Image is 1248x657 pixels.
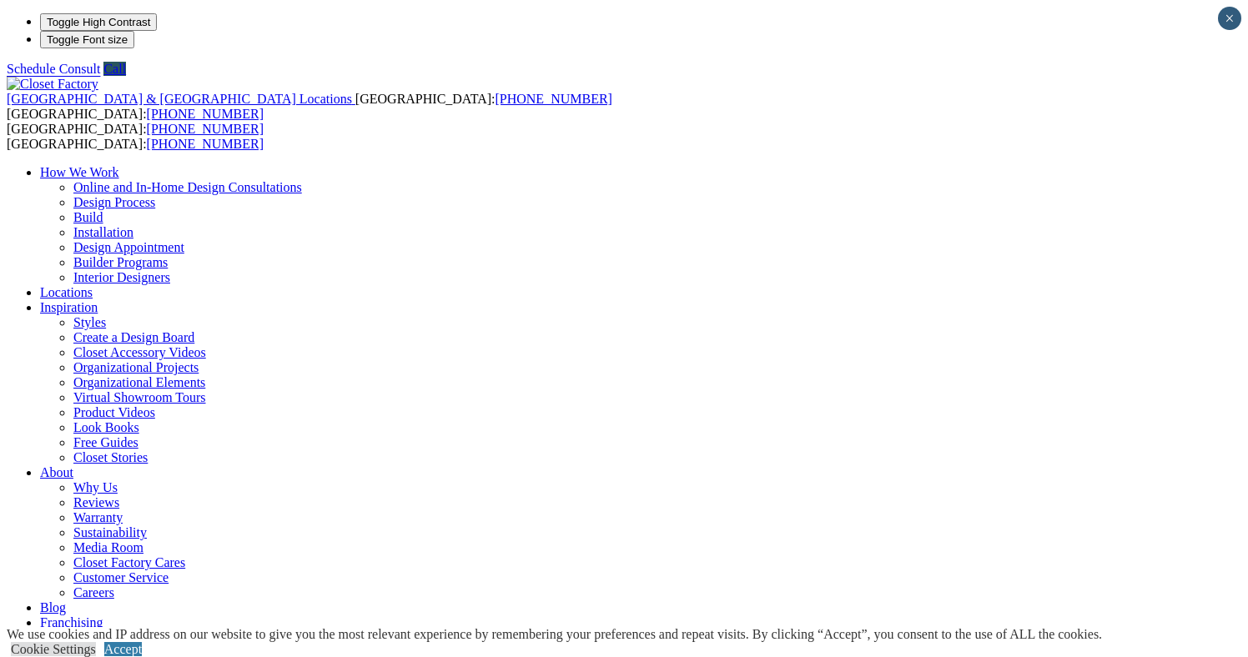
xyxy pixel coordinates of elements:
a: Virtual Showroom Tours [73,390,206,404]
a: Online and In-Home Design Consultations [73,180,302,194]
div: We use cookies and IP address on our website to give you the most relevant experience by remember... [7,627,1102,642]
button: Toggle Font size [40,31,134,48]
img: Closet Factory [7,77,98,92]
a: Product Videos [73,405,155,419]
a: Schedule Consult [7,62,100,76]
a: Inspiration [40,300,98,314]
span: Toggle High Contrast [47,16,150,28]
a: Build [73,210,103,224]
a: Careers [73,585,114,599]
a: Interior Designers [73,270,170,284]
a: Why Us [73,480,118,494]
a: Organizational Projects [73,360,199,374]
button: Toggle High Contrast [40,13,157,31]
a: Installation [73,225,133,239]
a: Closet Stories [73,450,148,464]
a: Call [103,62,126,76]
a: Create a Design Board [73,330,194,344]
span: [GEOGRAPHIC_DATA]: [GEOGRAPHIC_DATA]: [7,122,264,151]
a: [PHONE_NUMBER] [495,92,611,106]
a: [PHONE_NUMBER] [147,137,264,151]
button: Close [1218,7,1241,30]
a: How We Work [40,165,119,179]
a: [GEOGRAPHIC_DATA] & [GEOGRAPHIC_DATA] Locations [7,92,355,106]
a: Design Process [73,195,155,209]
a: Warranty [73,510,123,524]
a: Organizational Elements [73,375,205,389]
a: Closet Accessory Videos [73,345,206,359]
a: [PHONE_NUMBER] [147,122,264,136]
a: Closet Factory Cares [73,555,185,569]
a: Design Appointment [73,240,184,254]
a: Media Room [73,540,143,554]
a: Reviews [73,495,119,509]
a: Builder Programs [73,255,168,269]
a: Accept [104,642,142,656]
a: Locations [40,285,93,299]
a: [PHONE_NUMBER] [147,107,264,121]
a: Free Guides [73,435,138,449]
a: Styles [73,315,106,329]
span: Toggle Font size [47,33,128,46]
a: Blog [40,600,66,614]
span: [GEOGRAPHIC_DATA]: [GEOGRAPHIC_DATA]: [7,92,612,121]
a: Customer Service [73,570,169,584]
a: Cookie Settings [11,642,96,656]
a: About [40,465,73,479]
a: Look Books [73,420,139,434]
a: Franchising [40,615,103,629]
a: Sustainability [73,525,147,539]
span: [GEOGRAPHIC_DATA] & [GEOGRAPHIC_DATA] Locations [7,92,352,106]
